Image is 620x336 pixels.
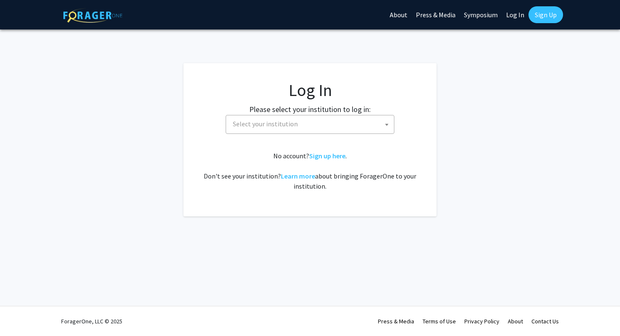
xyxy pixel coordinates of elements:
[229,115,394,133] span: Select your institution
[200,80,420,100] h1: Log In
[249,104,371,115] label: Please select your institution to log in:
[423,317,456,325] a: Terms of Use
[464,317,499,325] a: Privacy Policy
[63,8,122,23] img: ForagerOne Logo
[200,151,420,191] div: No account? . Don't see your institution? about bringing ForagerOne to your institution.
[226,115,394,134] span: Select your institution
[378,317,414,325] a: Press & Media
[531,317,559,325] a: Contact Us
[281,172,315,180] a: Learn more about bringing ForagerOne to your institution
[528,6,563,23] a: Sign Up
[6,298,36,330] iframe: Chat
[61,307,122,336] div: ForagerOne, LLC © 2025
[508,317,523,325] a: About
[233,120,298,128] span: Select your institution
[309,152,345,160] a: Sign up here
